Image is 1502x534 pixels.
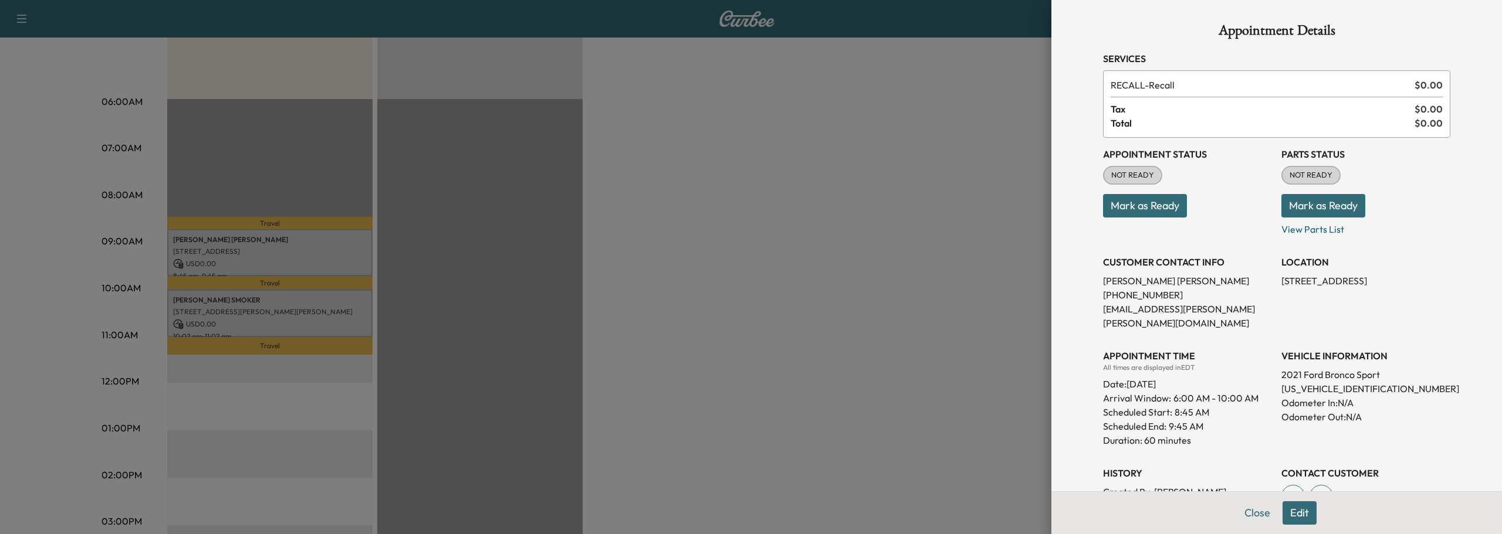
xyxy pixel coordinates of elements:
[1103,391,1272,405] p: Arrival Window:
[1283,169,1339,181] span: NOT READY
[1103,349,1272,363] h3: APPOINTMENT TIME
[1283,501,1317,525] button: Edit
[1281,217,1450,236] p: View Parts List
[1415,78,1443,92] span: $ 0.00
[1281,466,1450,480] h3: CONTACT CUSTOMER
[1281,274,1450,288] p: [STREET_ADDRESS]
[1281,194,1365,217] button: Mark as Ready
[1103,372,1272,391] div: Date: [DATE]
[1281,368,1450,382] p: 2021 Ford Bronco Sport
[1111,78,1410,92] span: Recall
[1237,501,1278,525] button: Close
[1111,116,1415,130] span: Total
[1415,102,1443,116] span: $ 0.00
[1103,274,1272,288] p: [PERSON_NAME] [PERSON_NAME]
[1281,382,1450,396] p: [US_VEHICLE_IDENTIFICATION_NUMBER]
[1415,116,1443,130] span: $ 0.00
[1103,405,1172,419] p: Scheduled Start:
[1103,433,1272,447] p: Duration: 60 minutes
[1103,23,1450,42] h1: Appointment Details
[1281,255,1450,269] h3: LOCATION
[1103,52,1450,66] h3: Services
[1103,466,1272,480] h3: History
[1173,391,1259,405] span: 6:00 AM - 10:00 AM
[1103,419,1166,433] p: Scheduled End:
[1281,396,1450,410] p: Odometer In: N/A
[1281,410,1450,424] p: Odometer Out: N/A
[1103,363,1272,372] div: All times are displayed in EDT
[1175,405,1209,419] p: 8:45 AM
[1103,485,1272,499] p: Created By : [PERSON_NAME]
[1111,102,1415,116] span: Tax
[1169,419,1203,433] p: 9:45 AM
[1103,255,1272,269] h3: CUSTOMER CONTACT INFO
[1103,302,1272,330] p: [EMAIL_ADDRESS][PERSON_NAME][PERSON_NAME][DOMAIN_NAME]
[1103,194,1187,217] button: Mark as Ready
[1104,169,1161,181] span: NOT READY
[1281,349,1450,363] h3: VEHICLE INFORMATION
[1103,288,1272,302] p: [PHONE_NUMBER]
[1103,147,1272,161] h3: Appointment Status
[1281,147,1450,161] h3: Parts Status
